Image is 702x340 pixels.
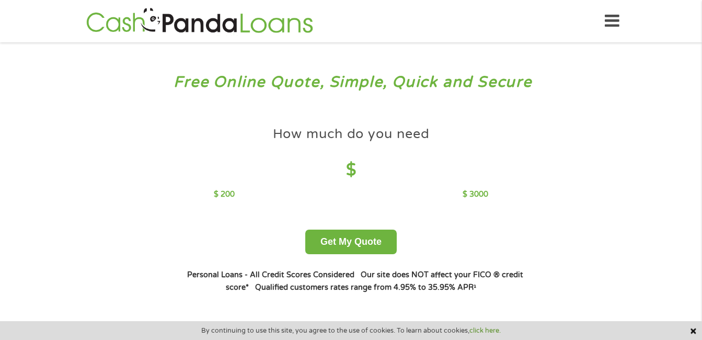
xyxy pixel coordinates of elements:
h4: How much do you need [273,126,430,143]
strong: Personal Loans - All Credit Scores Considered [187,270,354,279]
span: By continuing to use this site, you agree to the use of cookies. To learn about cookies, [201,327,501,334]
button: Get My Quote [305,230,397,254]
h3: Free Online Quote, Simple, Quick and Secure [30,73,672,92]
p: $ 200 [214,189,235,200]
a: click here. [469,326,501,335]
p: $ 3000 [463,189,488,200]
strong: Qualified customers rates range from 4.95% to 35.95% APR¹ [255,283,476,292]
strong: Our site does NOT affect your FICO ® credit score* [226,270,523,292]
img: GetLoanNow Logo [83,6,316,36]
h4: $ [214,160,488,181]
